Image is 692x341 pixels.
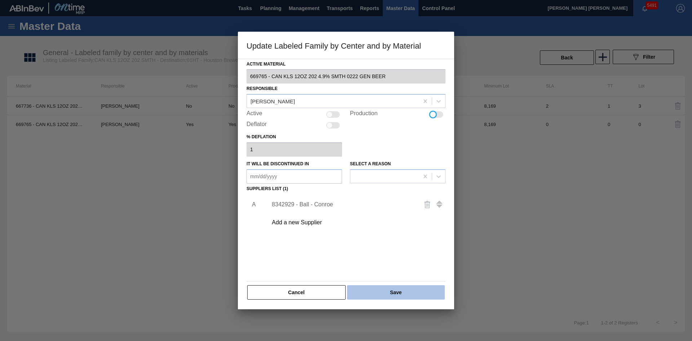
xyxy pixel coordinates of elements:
[347,285,445,300] button: Save
[247,161,309,166] label: It will be discontinued in
[247,59,445,69] label: Active Material
[247,132,342,142] label: % deflation
[247,169,342,184] input: mm/dd/yyyy
[247,86,278,91] label: Responsible
[419,196,436,213] button: delete-icon
[272,219,413,226] div: Add a new Supplier
[247,110,262,119] label: Active
[350,161,391,166] label: Select a reason
[238,32,454,59] h3: Update Labeled Family by Center and by Material
[423,200,432,209] img: delete-icon
[247,186,288,191] label: Suppliers list (1)
[247,121,267,130] label: Deflator
[247,196,258,214] li: A
[272,201,413,208] div: 8342929 - Ball - Conroe
[247,285,346,300] button: Cancel
[250,98,295,104] div: [PERSON_NAME]
[350,110,378,119] label: Production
